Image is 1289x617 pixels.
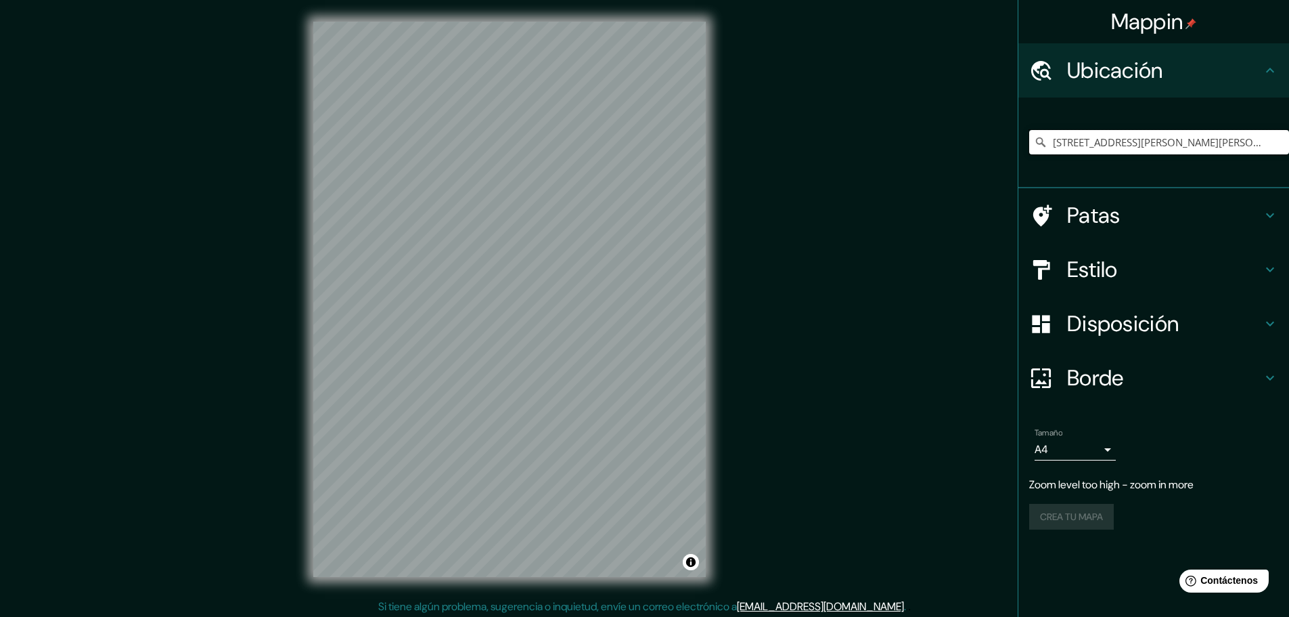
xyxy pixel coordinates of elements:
[904,599,906,614] font: .
[1018,188,1289,242] div: Patas
[683,554,699,570] button: Activar o desactivar atribución
[1029,130,1289,154] input: Elige tu ciudad o zona
[1067,310,1179,338] font: Disposición
[1111,7,1183,36] font: Mappin
[737,599,904,614] a: [EMAIL_ADDRESS][DOMAIN_NAME]
[1169,564,1274,602] iframe: Lanzador de widgets de ayuda
[1018,351,1289,405] div: Borde
[1067,201,1121,230] font: Patas
[1029,477,1278,493] p: Zoom level too high - zoom in more
[1035,439,1116,461] div: A4
[313,22,706,577] canvas: Mapa
[1035,427,1062,438] font: Tamaño
[1018,297,1289,351] div: Disposición
[1018,242,1289,297] div: Estilo
[1067,56,1163,85] font: Ubicación
[1035,442,1048,456] font: A4
[906,599,908,614] font: .
[1067,255,1118,284] font: Estilo
[1018,43,1289,98] div: Ubicación
[378,599,737,614] font: Si tiene algún problema, sugerencia o inquietud, envíe un correo electrónico a
[1185,18,1196,29] img: pin-icon.png
[908,599,911,614] font: .
[1067,364,1124,392] font: Borde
